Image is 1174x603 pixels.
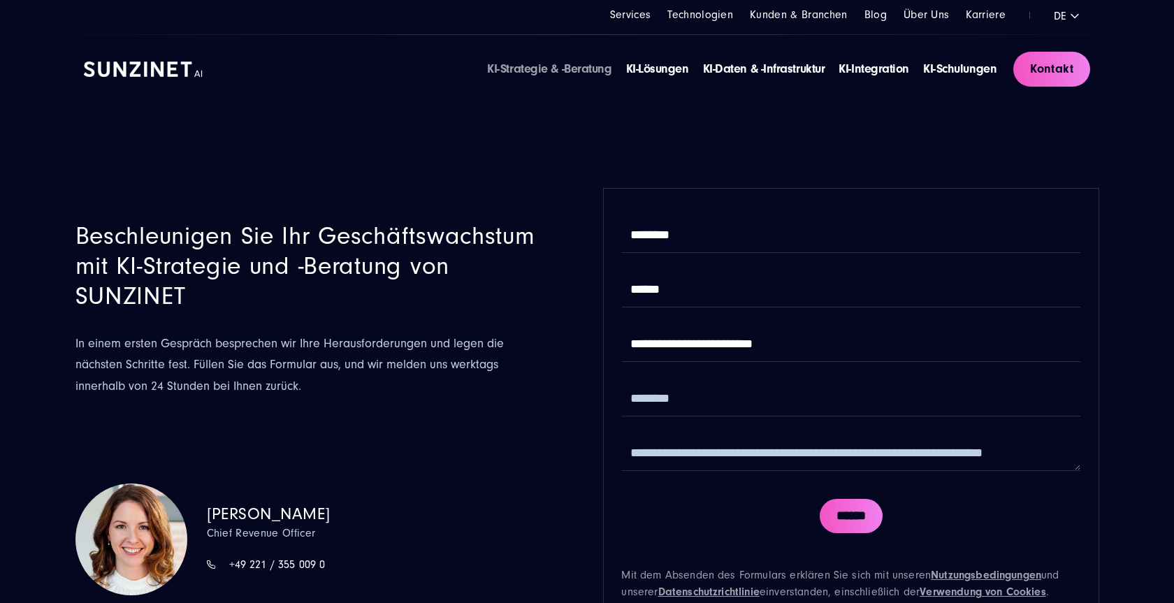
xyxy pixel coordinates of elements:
[207,527,331,540] p: Chief Revenue Officer
[207,559,326,570] a: +49 221 / 355 009 0
[75,221,539,311] h2: Beschleunigen Sie Ihr Geschäftswachstum mit KI-Strategie und -Beratung von SUNZINET
[626,61,689,76] a: KI-Lösungen
[84,61,203,77] img: SUNZINET AI Logo
[864,8,887,21] a: Blog
[487,61,611,76] a: KI-Strategie & -Beratung
[839,61,909,76] a: KI-Integration
[75,333,539,398] p: In einem ersten Gespräch besprechen wir Ihre Herausforderungen und legen die nächsten Schritte fe...
[904,8,950,21] a: Über Uns
[658,586,760,598] a: Datenschutzrichtlinie
[923,61,997,76] a: KI-Schulungen
[610,7,1006,23] div: Navigation Menu
[207,504,331,525] p: [PERSON_NAME]
[1013,52,1090,87] a: Kontakt
[703,61,825,76] a: KI-Daten & -Infrastruktur
[75,484,187,595] img: Simona Mayer - Head of Business Development - SUNZINET
[667,8,733,21] a: Technologien
[966,8,1006,21] a: Karriere
[229,559,326,570] span: +49 221 / 355 009 0
[931,569,1041,581] a: Nutzungsbedingungen
[750,8,847,21] a: Kunden & Branchen
[621,533,1080,600] div: Mit dem Absenden des Formulars erklären Sie sich mit unseren und unserer einverstanden, einschlie...
[920,586,1046,598] a: Verwendung von Cookies
[610,8,651,21] a: Services
[487,60,997,78] div: Navigation Menu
